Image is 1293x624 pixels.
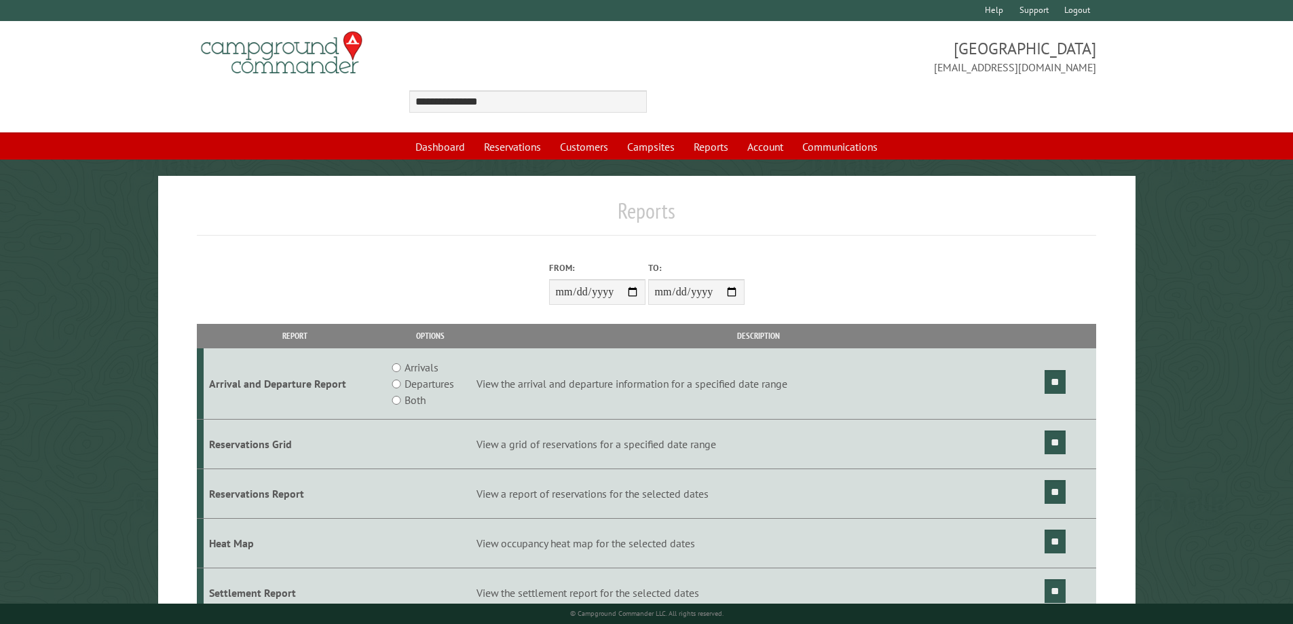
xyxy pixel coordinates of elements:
a: Account [739,134,791,160]
label: Departures [405,375,454,392]
th: Description [474,324,1043,348]
a: Reports [686,134,736,160]
td: View the arrival and departure information for a specified date range [474,348,1043,420]
label: Both [405,392,426,408]
td: Reservations Report [204,469,386,519]
td: Settlement Report [204,568,386,617]
small: © Campground Commander LLC. All rights reserved. [570,609,724,618]
label: From: [549,261,645,274]
a: Campsites [619,134,683,160]
label: To: [648,261,745,274]
td: View a report of reservations for the selected dates [474,469,1043,519]
span: [GEOGRAPHIC_DATA] [EMAIL_ADDRESS][DOMAIN_NAME] [647,37,1097,75]
td: Reservations Grid [204,420,386,469]
th: Report [204,324,386,348]
td: Arrival and Departure Report [204,348,386,420]
td: View a grid of reservations for a specified date range [474,420,1043,469]
td: View the settlement report for the selected dates [474,568,1043,617]
label: Arrivals [405,359,438,375]
a: Customers [552,134,616,160]
img: Campground Commander [197,26,367,79]
td: View occupancy heat map for the selected dates [474,518,1043,568]
th: Options [386,324,474,348]
h1: Reports [197,198,1097,235]
a: Reservations [476,134,549,160]
a: Dashboard [407,134,473,160]
a: Communications [794,134,886,160]
td: Heat Map [204,518,386,568]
